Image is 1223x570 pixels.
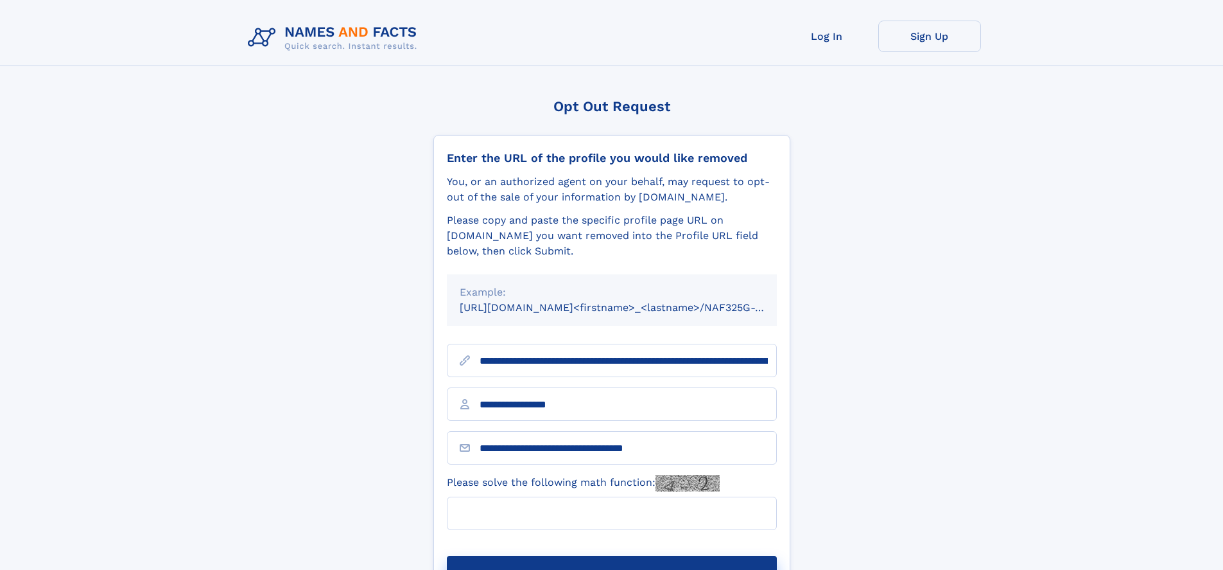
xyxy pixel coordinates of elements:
[243,21,428,55] img: Logo Names and Facts
[447,151,777,165] div: Enter the URL of the profile you would like removed
[433,98,790,114] div: Opt Out Request
[878,21,981,52] a: Sign Up
[776,21,878,52] a: Log In
[447,475,720,492] label: Please solve the following math function:
[460,301,801,314] small: [URL][DOMAIN_NAME]<firstname>_<lastname>/NAF325G-xxxxxxxx
[460,285,764,300] div: Example:
[447,174,777,205] div: You, or an authorized agent on your behalf, may request to opt-out of the sale of your informatio...
[447,213,777,259] div: Please copy and paste the specific profile page URL on [DOMAIN_NAME] you want removed into the Pr...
